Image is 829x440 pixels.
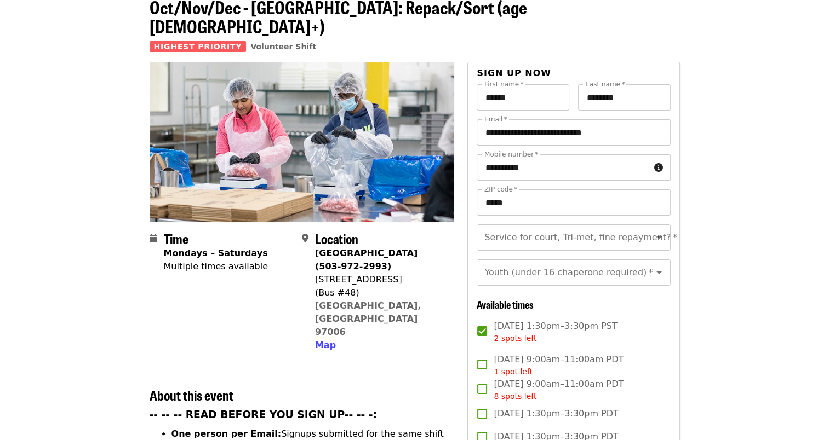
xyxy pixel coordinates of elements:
input: ZIP code [477,189,670,216]
span: 2 spots left [494,334,536,343]
input: Email [477,119,670,146]
span: Location [315,229,358,248]
span: Highest Priority [150,41,247,52]
strong: [GEOGRAPHIC_DATA] (503-972-2993) [315,248,418,271]
span: Time [164,229,188,248]
span: Map [315,340,336,350]
strong: Mondays – Saturdays [164,248,268,258]
label: Mobile number [484,151,538,158]
strong: -- -- -- READ BEFORE YOU SIGN UP-- -- -: [150,409,378,420]
img: Oct/Nov/Dec - Beaverton: Repack/Sort (age 10+) organized by Oregon Food Bank [150,62,454,221]
span: [DATE] 9:00am–11:00am PDT [494,353,624,378]
span: 8 spots left [494,392,536,401]
strong: One person per Email: [171,429,282,439]
div: Multiple times available [164,260,268,273]
label: Last name [586,81,625,88]
a: [GEOGRAPHIC_DATA], [GEOGRAPHIC_DATA] 97006 [315,300,421,337]
span: Available times [477,297,534,311]
a: Volunteer Shift [250,42,316,51]
i: circle-info icon [654,163,663,173]
button: Open [651,230,667,245]
span: [DATE] 1:30pm–3:30pm PDT [494,407,618,420]
label: ZIP code [484,186,517,193]
input: Last name [578,84,671,111]
span: Sign up now [477,68,551,78]
span: [DATE] 9:00am–11:00am PDT [494,378,624,402]
span: 1 spot left [494,367,533,376]
span: [DATE] 1:30pm–3:30pm PST [494,320,617,344]
label: First name [484,81,524,88]
span: About this event [150,385,233,404]
button: Open [651,265,667,280]
button: Map [315,339,336,352]
input: Mobile number [477,154,649,181]
label: Email [484,116,507,123]
i: calendar icon [150,233,157,244]
div: (Bus #48) [315,286,445,299]
i: map-marker-alt icon [302,233,308,244]
div: [STREET_ADDRESS] [315,273,445,286]
input: First name [477,84,569,111]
